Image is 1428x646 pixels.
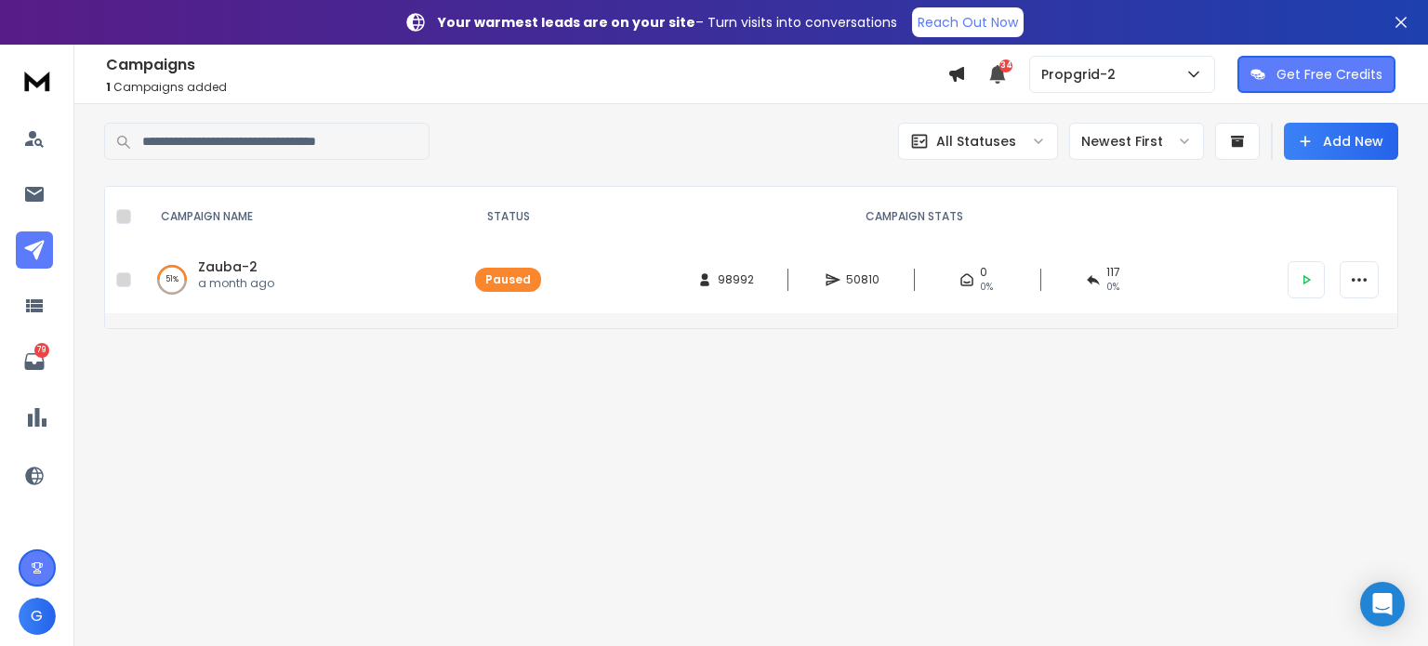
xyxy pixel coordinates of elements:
p: Reach Out Now [918,13,1018,32]
p: a month ago [198,276,274,291]
th: CAMPAIGN STATS [552,187,1276,246]
img: logo [19,63,56,98]
div: Open Intercom Messenger [1360,582,1405,626]
div: Paused [485,272,531,287]
p: 51 % [165,270,178,289]
a: Zauba-2 [198,257,258,276]
button: Get Free Credits [1237,56,1395,93]
p: Campaigns added [106,80,947,95]
button: Newest First [1069,123,1204,160]
span: 1 [106,79,111,95]
p: Propgrid-2 [1041,65,1123,84]
p: Get Free Credits [1276,65,1382,84]
button: G [19,598,56,635]
h1: Campaigns [106,54,947,76]
span: 34 [999,59,1012,73]
span: 0% [980,280,993,295]
strong: Your warmest leads are on your site [438,13,695,32]
span: 50810 [846,272,879,287]
th: CAMPAIGN NAME [139,187,464,246]
p: All Statuses [936,132,1016,151]
td: 51%Zauba-2a month ago [139,246,464,313]
a: 79 [16,343,53,380]
button: Add New [1284,123,1398,160]
span: 0 % [1106,280,1119,295]
span: 98992 [718,272,754,287]
a: Reach Out Now [912,7,1024,37]
p: – Turn visits into conversations [438,13,897,32]
span: 117 [1106,265,1120,280]
span: 0 [980,265,987,280]
p: 79 [34,343,49,358]
th: STATUS [464,187,552,246]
